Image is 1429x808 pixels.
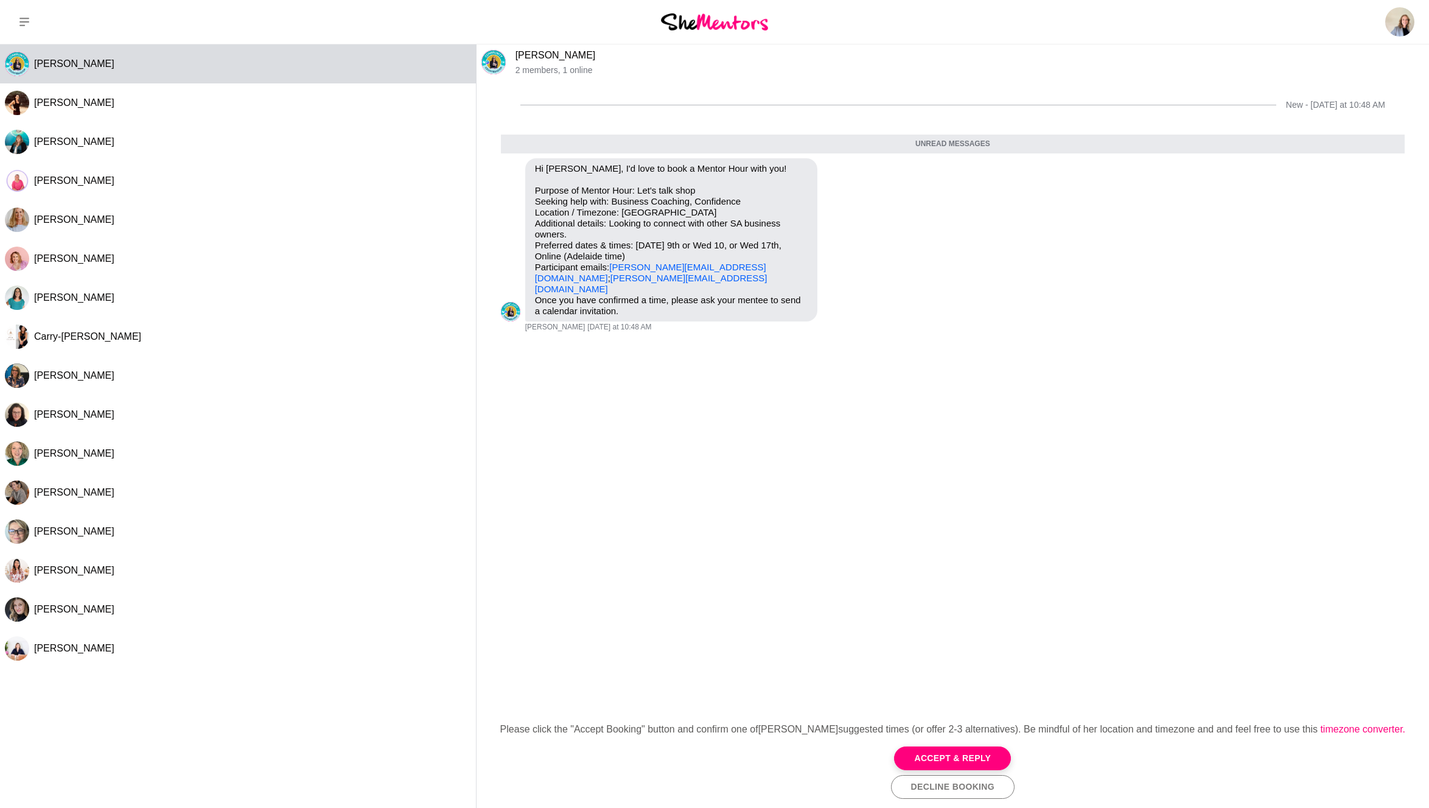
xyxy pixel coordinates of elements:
a: [PERSON_NAME][EMAIL_ADDRESS][DOMAIN_NAME] [535,273,767,294]
img: S [5,169,29,193]
span: [PERSON_NAME] [34,253,114,264]
img: M [501,302,520,321]
span: [PERSON_NAME] [34,136,114,147]
img: M [5,286,29,310]
div: Kate Vertsonis [5,364,29,388]
span: [PERSON_NAME] [34,97,114,108]
span: [PERSON_NAME] [34,175,114,186]
p: Hi [PERSON_NAME], I'd love to book a Mentor Hour with you! [535,163,808,174]
img: V [5,247,29,271]
span: [PERSON_NAME] [34,565,114,575]
div: Marie Fox [481,50,506,74]
span: [PERSON_NAME] [34,409,114,420]
span: [PERSON_NAME] [34,292,114,303]
span: [PERSON_NAME] [34,643,114,653]
a: [PERSON_NAME] [515,50,596,60]
div: Jane Hacquoil [5,480,29,505]
span: [PERSON_NAME] [525,323,585,332]
img: K [5,91,29,115]
p: Purpose of Mentor Hour: Let's talk shop Seeking help with: Business Coaching, Confidence Location... [535,185,808,295]
span: Carry-[PERSON_NAME] [34,331,141,342]
div: Carry-Louise Hansell [5,325,29,349]
button: Decline Booking [891,775,1015,799]
img: A [5,402,29,427]
div: Stephanie Sullivan [5,441,29,466]
img: K [5,364,29,388]
div: Marie Fox [5,52,29,76]
p: 2 members , 1 online [515,65,1424,76]
button: Accept & Reply [894,747,1011,770]
img: She Mentors Logo [661,13,768,30]
div: Vari McGaan [5,247,29,271]
span: [PERSON_NAME] [34,58,114,69]
img: E [5,130,29,154]
img: J [5,480,29,505]
a: timezone converter. [1320,724,1405,734]
img: C [5,325,29,349]
div: Michelle Hearne [5,286,29,310]
span: [PERSON_NAME] [34,487,114,497]
img: M [481,50,506,74]
img: M [5,52,29,76]
img: Sarah Howell [1385,7,1414,37]
span: [PERSON_NAME] [34,604,114,614]
span: [PERSON_NAME] [34,370,114,381]
div: Please click the "Accept Booking" button and confirm one of [PERSON_NAME] suggested times (or off... [486,722,1419,737]
div: Unread messages [501,135,1405,154]
span: [PERSON_NAME] [34,448,114,458]
span: [PERSON_NAME] [34,214,114,225]
div: New - [DATE] at 10:48 AM [1286,100,1385,110]
span: [PERSON_NAME] [34,526,114,536]
p: Once you have confirmed a time, please ask your mentee to send a calendar invitation. [535,295,808,317]
img: L [5,636,29,661]
time: 2025-09-03T01:18:46.498Z [587,323,651,332]
div: Sandy Hanrahan [5,169,29,193]
img: F [5,597,29,622]
img: E [5,558,29,583]
div: Fiona Wood [5,597,29,622]
div: Emily Fogg [5,130,29,154]
img: S [5,441,29,466]
div: Kristy Eagleton [5,91,29,115]
div: Marie Fox [501,302,520,321]
div: Meg Barlogio [5,208,29,232]
div: Ceri McCutcheon [5,519,29,544]
div: Annette Rudd [5,402,29,427]
img: C [5,519,29,544]
a: [PERSON_NAME][EMAIL_ADDRESS][DOMAIN_NAME] [535,262,766,283]
img: M [5,208,29,232]
div: Emily Wong [5,558,29,583]
div: Leanne Tran [5,636,29,661]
